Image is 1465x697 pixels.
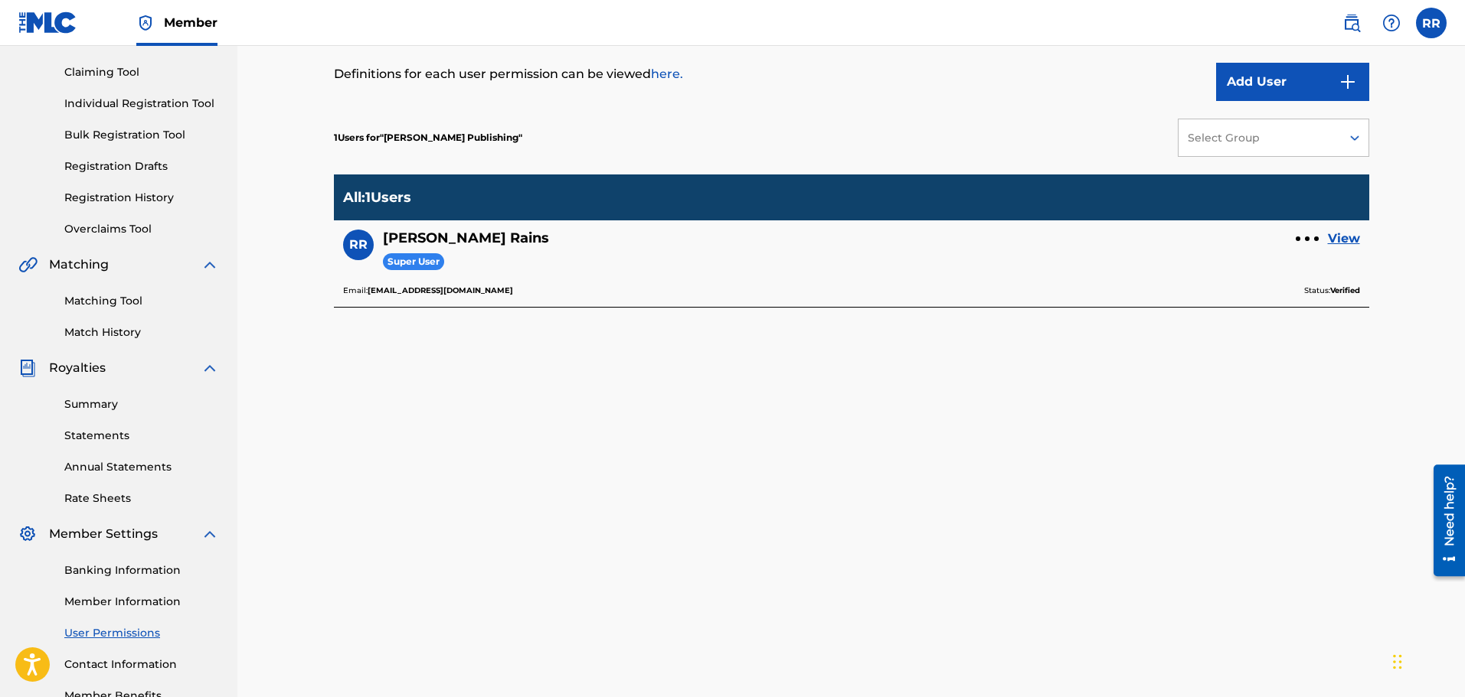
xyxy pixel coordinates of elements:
[49,256,109,274] span: Matching
[334,65,1131,83] p: Definitions for each user permission can be viewed
[1216,63,1369,101] button: Add User
[18,11,77,34] img: MLC Logo
[49,525,158,543] span: Member Settings
[64,221,219,237] a: Overclaims Tool
[1342,14,1361,32] img: search
[64,158,219,174] a: Registration Drafts
[1393,639,1402,685] div: Drag
[1188,130,1330,146] div: Select Group
[1336,8,1367,38] a: Public Search
[1422,458,1465,581] iframe: Resource Center
[1339,73,1357,91] img: 9d2ae6d4665cec9f34b9.svg
[64,459,219,475] a: Annual Statements
[64,656,219,673] a: Contact Information
[64,396,219,412] a: Summary
[1304,284,1360,298] p: Status:
[64,562,219,578] a: Banking Information
[64,293,219,309] a: Matching Tool
[343,189,411,206] p: All : 1 Users
[368,285,513,295] b: [EMAIL_ADDRESS][DOMAIN_NAME]
[383,253,444,271] span: Super User
[64,64,219,80] a: Claiming Tool
[201,359,219,377] img: expand
[1382,14,1401,32] img: help
[64,594,219,610] a: Member Information
[18,525,37,543] img: Member Settings
[64,428,219,444] a: Statements
[64,96,219,112] a: Individual Registration Tool
[349,236,368,254] span: RR
[1328,230,1360,248] a: View
[18,359,37,377] img: Royalties
[164,14,217,31] span: Member
[334,132,380,143] span: 1 Users for
[136,14,155,32] img: Top Rightsholder
[49,359,106,377] span: Royalties
[1416,8,1447,38] div: User Menu
[1330,285,1360,295] b: Verified
[64,490,219,506] a: Rate Sheets
[64,190,219,206] a: Registration History
[380,132,522,143] span: Raymond L Rains Publishing
[201,525,219,543] img: expand
[64,127,219,143] a: Bulk Registration Tool
[343,284,513,298] p: Email:
[383,230,549,247] h5: Raymond Rains
[651,67,683,81] a: here.
[64,625,219,641] a: User Permissions
[18,256,38,274] img: Matching
[64,324,219,340] a: Match History
[201,256,219,274] img: expand
[1388,624,1465,697] iframe: Chat Widget
[1376,8,1407,38] div: Help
